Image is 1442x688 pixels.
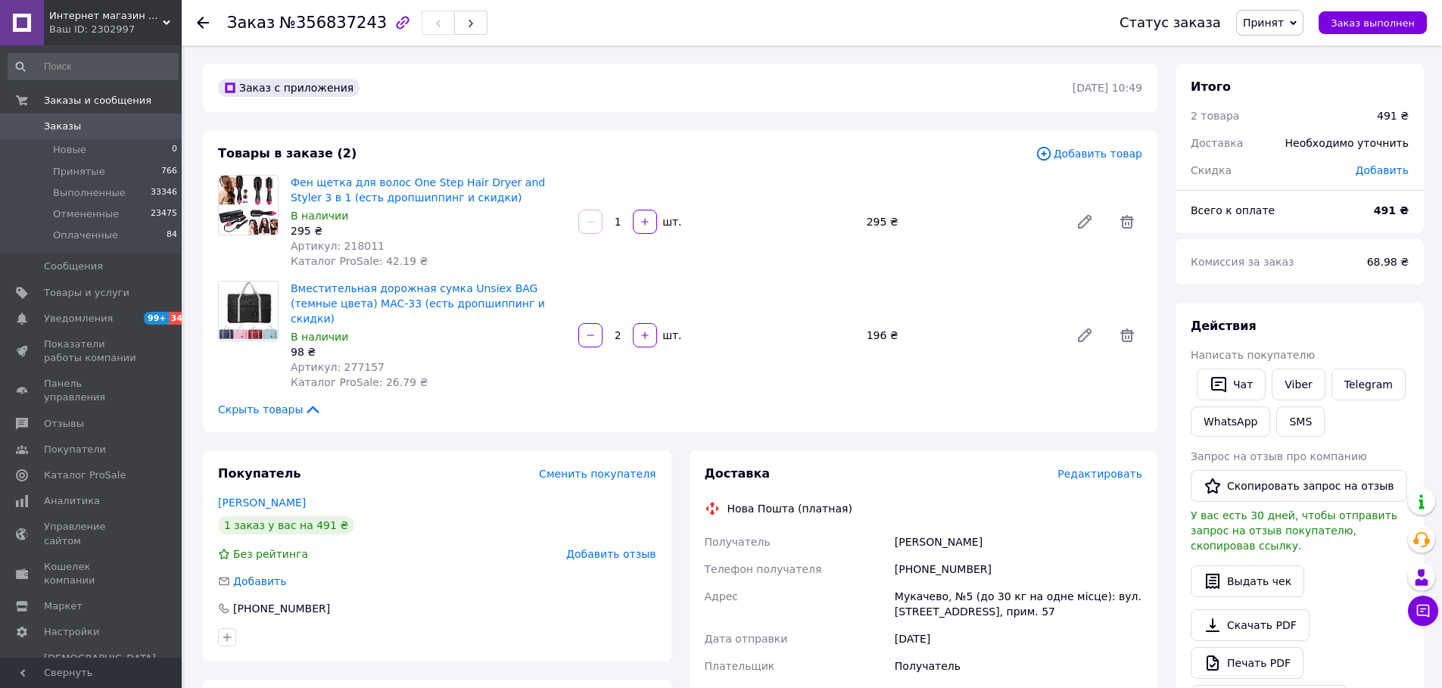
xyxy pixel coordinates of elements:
[1112,320,1142,350] span: Удалить
[291,282,545,325] a: Вместительная дорожная сумка Unsiex BAG (темные цвета) MAC-33 (есть дропшиппинг и скидки)
[1191,450,1367,462] span: Запрос на отзыв про компанию
[197,15,209,30] div: Вернуться назад
[44,560,140,587] span: Кошелек компании
[566,548,656,560] span: Добавить отзыв
[705,590,738,602] span: Адрес
[291,331,348,343] span: В наличии
[44,417,84,431] span: Отзывы
[151,207,177,221] span: 23475
[233,548,308,560] span: Без рейтинга
[1319,11,1427,34] button: Заказ выполнен
[151,186,177,200] span: 33346
[1191,164,1232,176] span: Скидка
[539,468,656,480] span: Сменить покупателя
[1331,17,1415,29] span: Заказ выполнен
[49,9,163,23] span: Интернет магазин «БЕЗ НАКРУТОК»
[53,207,119,221] span: Отмененные
[218,402,322,417] span: Скрыть товары
[1191,565,1304,597] button: Выдать чек
[659,328,683,343] div: шт.
[1191,79,1231,94] span: Итого
[892,528,1145,556] div: [PERSON_NAME]
[232,601,332,616] div: [PHONE_NUMBER]
[1191,256,1294,268] span: Комиссия за заказ
[1070,320,1100,350] a: Редактировать
[167,229,177,242] span: 84
[291,176,545,204] a: Фен щетка для волос One Step Hair Dryer and Styler 3 в 1 (есть дропшиппинг и скидки)
[53,143,86,157] span: Новые
[705,536,771,548] span: Получатель
[1073,82,1142,94] time: [DATE] 10:49
[44,94,151,107] span: Заказы и сообщения
[659,214,683,229] div: шт.
[1408,596,1438,626] button: Чат с покупателем
[44,469,126,482] span: Каталог ProSale
[218,466,301,481] span: Покупатель
[1356,164,1409,176] span: Добавить
[44,443,106,456] span: Покупатели
[291,210,348,222] span: В наличии
[705,563,822,575] span: Телефон получателя
[44,377,140,404] span: Панель управления
[705,633,788,645] span: Дата отправки
[172,143,177,157] span: 0
[1331,369,1406,400] a: Telegram
[1120,15,1221,30] div: Статус заказа
[233,575,286,587] span: Добавить
[1112,207,1142,237] span: Удалить
[1191,406,1270,437] a: WhatsApp
[1191,470,1407,502] button: Скопировать запрос на отзыв
[44,599,83,613] span: Маркет
[218,497,306,509] a: [PERSON_NAME]
[219,176,278,235] img: Фен щетка для волос One Step Hair Dryer and Styler 3 в 1 (есть дропшиппинг и скидки)
[169,312,186,325] span: 34
[291,344,566,360] div: 98 ₴
[44,494,100,508] span: Аналитика
[291,240,385,252] span: Артикул: 218011
[53,165,105,179] span: Принятые
[291,223,566,238] div: 295 ₴
[1191,110,1239,122] span: 2 товара
[1243,17,1284,29] span: Принят
[44,625,99,639] span: Настройки
[44,286,129,300] span: Товары и услуги
[279,14,387,32] span: №356837243
[705,660,775,672] span: Плательщик
[892,625,1145,652] div: [DATE]
[49,23,182,36] div: Ваш ID: 2302997
[53,186,126,200] span: Выполненные
[8,53,179,80] input: Поиск
[1367,256,1409,268] span: 68.98 ₴
[1374,204,1409,216] b: 491 ₴
[218,516,354,534] div: 1 заказ у вас на 491 ₴
[1272,369,1325,400] a: Viber
[1191,137,1243,149] span: Доставка
[291,361,385,373] span: Артикул: 277157
[724,501,856,516] div: Нова Пошта (платная)
[144,312,169,325] span: 99+
[1276,406,1325,437] button: SMS
[44,120,81,133] span: Заказы
[1070,207,1100,237] a: Редактировать
[1191,204,1275,216] span: Всего к оплате
[218,79,360,97] div: Заказ с приложения
[705,466,771,481] span: Доставка
[219,282,278,341] img: Вместительная дорожная сумка Unsiex BAG (темные цвета) MAC-33 (есть дропшиппинг и скидки)
[44,338,140,365] span: Показатели работы компании
[892,583,1145,625] div: Мукачево, №5 (до 30 кг на одне місце): вул. [STREET_ADDRESS], прим. 57
[1036,145,1142,162] span: Добавить товар
[218,146,357,160] span: Товары в заказе (2)
[1197,369,1266,400] button: Чат
[227,14,275,32] span: Заказ
[291,376,428,388] span: Каталог ProSale: 26.79 ₴
[53,229,118,242] span: Оплаченные
[892,652,1145,680] div: Получатель
[861,211,1064,232] div: 295 ₴
[291,255,428,267] span: Каталог ProSale: 42.19 ₴
[44,312,113,325] span: Уведомления
[1276,126,1418,160] div: Необходимо уточнить
[44,520,140,547] span: Управление сайтом
[1057,468,1142,480] span: Редактировать
[892,556,1145,583] div: [PHONE_NUMBER]
[161,165,177,179] span: 766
